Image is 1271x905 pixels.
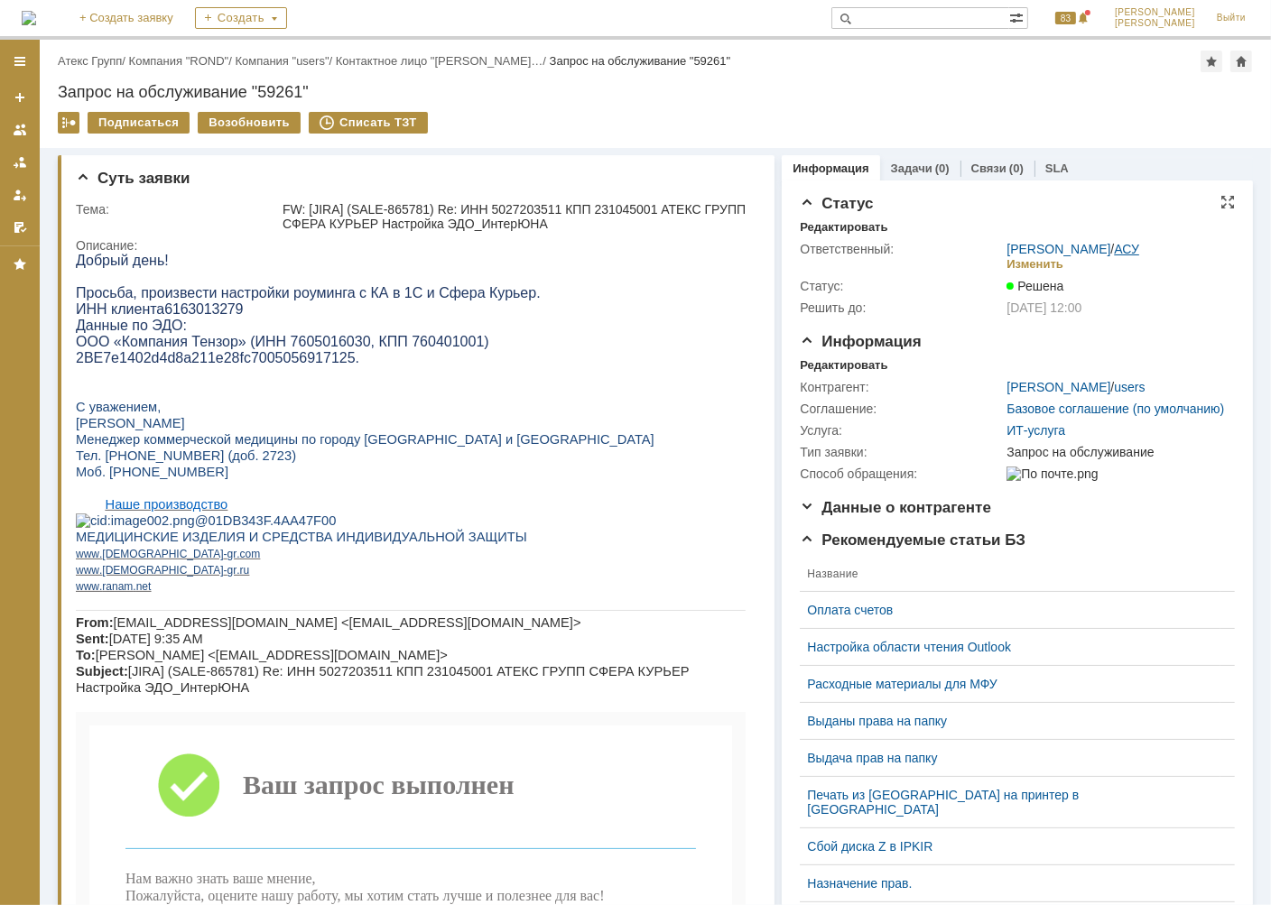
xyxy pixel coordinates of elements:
[800,242,1003,256] div: Ответственный:
[800,279,1003,293] div: Статус:
[807,876,1213,891] a: Назначение прав.
[1007,242,1139,256] div: /
[1007,257,1063,272] div: Изменить
[152,311,162,324] span: gr
[1007,380,1110,394] a: [PERSON_NAME]
[800,195,873,212] span: Статус
[336,54,550,68] div: /
[800,380,1003,394] div: Контрагент:
[800,358,887,373] div: Редактировать
[342,652,469,668] a: поставить звёздочки
[57,328,60,340] span: .
[1009,162,1024,175] div: (0)
[86,728,204,751] span: SALE-865781
[1055,12,1076,24] span: 83
[129,54,236,68] div: /
[324,652,342,668] span: ➡️
[5,213,34,242] a: Мои согласования
[971,162,1007,175] a: Связи
[807,751,1213,765] div: Выдача прав на папку
[50,670,307,685] span: [DEMOGRAPHIC_DATA], что вы с нами!
[1220,195,1235,209] div: На всю страницу
[26,328,57,340] span: ranam
[1007,402,1224,416] a: Базовое соглашение (по умолчанию)
[235,54,335,68] div: /
[26,295,147,308] span: [DEMOGRAPHIC_DATA]
[88,49,167,64] span: 6163013279
[58,83,1253,101] div: Запрос на обслуживание "59261"
[800,531,1025,549] span: Рекомендуемые статьи БЗ
[800,333,921,350] span: Информация
[280,97,283,113] span: .
[800,557,1220,592] th: Название
[891,162,932,175] a: Задачи
[807,788,1213,817] a: Печать из [GEOGRAPHIC_DATA] на принтер в [GEOGRAPHIC_DATA]
[86,716,177,728] span: Код вашего запроса
[30,245,153,259] span: Наше производство
[807,603,1213,617] a: Оплата счетов
[58,112,79,134] div: Работа с массовостью
[1045,162,1069,175] a: SLA
[807,839,1213,854] a: Сбой диска Z в IPKIR
[81,500,144,565] img: Письмо
[283,202,750,231] div: FW: [JIRA] (SALE-865781) Re: ИНН 5027203511 КПП 231045001 АТЕКС ГРУПП СФЕРА КУРЬЕР Настройка ЭДО_...
[26,311,147,324] span: [DEMOGRAPHIC_DATA]
[152,295,162,308] span: gr
[30,244,153,259] a: Наше производство
[76,238,754,253] div: Описание:
[60,328,76,340] span: net
[800,499,991,516] span: Данные о контрагенте
[86,767,580,815] span: ИНН 5027203511 КПП 231045001 АТЕКС ГРУПП СФЕРА КУРЬЕР Настройка ЭДО_ИнтерЮНА
[800,220,887,235] div: Редактировать
[807,640,1213,654] div: Настройка области чтения Outlook
[161,295,163,308] span: .
[1114,380,1145,394] a: users
[1115,7,1195,18] span: [PERSON_NAME]
[164,295,185,308] span: com
[807,714,1213,728] a: Выданы права на папку
[195,7,287,29] div: Создать
[23,295,26,308] span: .
[1007,445,1227,459] div: Запрос на обслуживание
[1009,8,1027,25] span: Расширенный поиск
[23,311,26,324] span: .
[167,517,439,547] span: Ваш запрос выполнен
[76,170,190,187] span: Суть заявки
[235,54,329,68] a: Компания "users"
[793,162,868,175] a: Информация
[22,11,36,25] a: Перейти на домашнюю страницу
[5,83,34,112] a: Создать заявку
[1007,466,1098,481] img: По почте.png
[76,202,279,217] div: Тема:
[800,300,1003,315] div: Решить до:
[1115,18,1195,29] span: [PERSON_NAME]
[5,148,34,177] a: Заявки в моей ответственности
[58,54,129,68] div: /
[550,54,731,68] div: Запрос на обслуживание "59261"
[5,180,34,209] a: Мои заявки
[129,54,229,68] a: Компания "ROND"
[58,54,122,68] a: Атекс Групп
[164,311,174,324] span: ru
[1201,51,1222,72] div: Добавить в избранное
[1230,51,1252,72] div: Сделать домашней страницей
[148,311,152,324] span: -
[1114,242,1139,256] a: АСУ
[935,162,950,175] div: (0)
[1007,300,1081,315] span: [DATE] 12:00
[23,328,26,340] span: .
[50,618,529,668] span: Нам важно знать ваше мнение, Пожалуйста, оцените нашу работу, мы хотим стать лучше и полезнее для...
[161,311,163,324] span: .
[5,115,34,144] a: Заявки на командах
[1007,242,1110,256] a: [PERSON_NAME]
[800,445,1003,459] div: Тип заявки:
[22,11,36,25] img: logo
[807,677,1213,691] div: Расходные материалы для МФУ
[800,402,1003,416] div: Соглашение:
